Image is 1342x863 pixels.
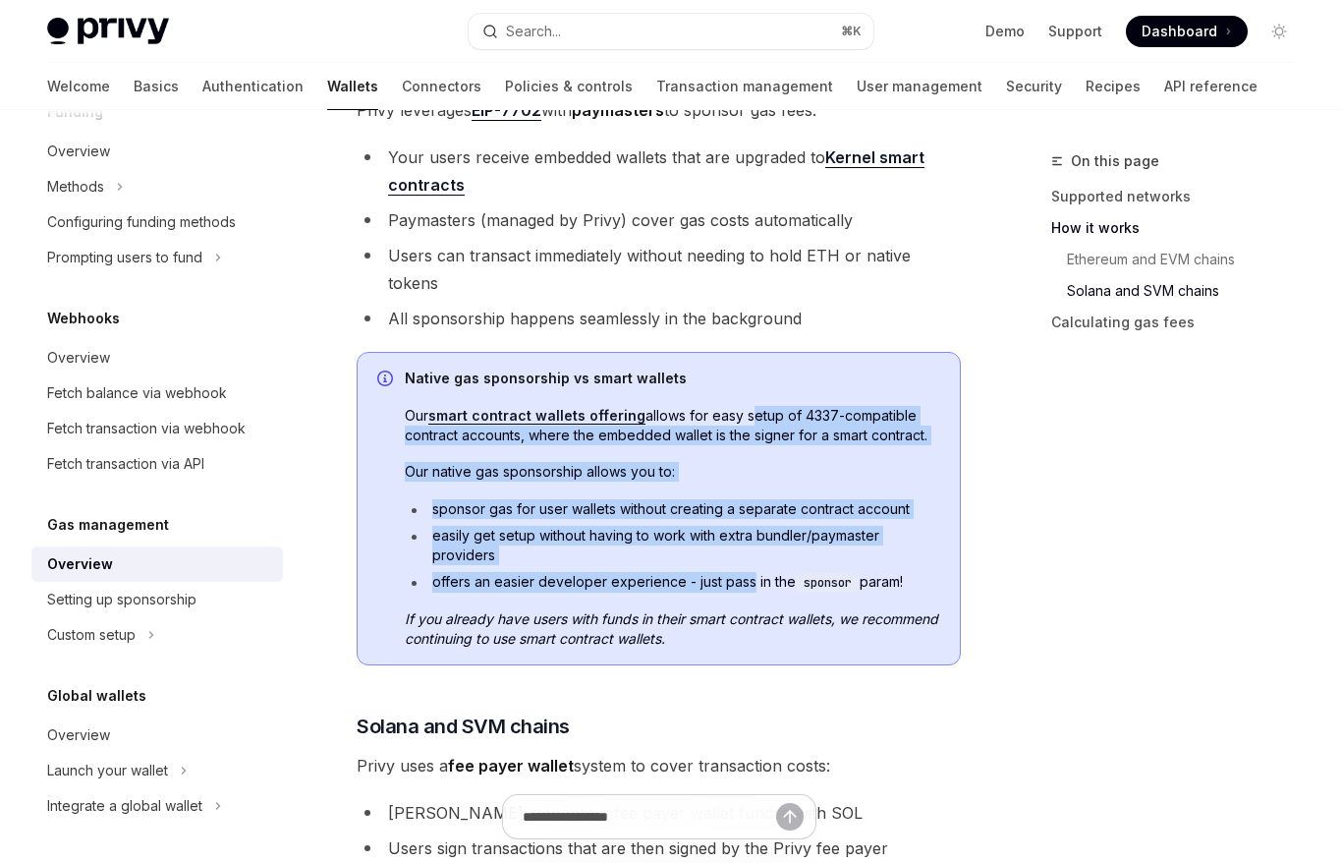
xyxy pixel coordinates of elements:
[472,100,541,121] a: EIP-7702
[47,63,110,110] a: Welcome
[1067,244,1311,275] a: Ethereum and EVM chains
[31,204,283,240] a: Configuring funding methods
[357,96,961,124] span: Privy leverages with to sponsor gas fees:
[841,24,862,39] span: ⌘ K
[405,499,940,519] li: sponsor gas for user wallets without creating a separate contract account
[47,794,202,818] div: Integrate a global wallet
[31,446,283,482] a: Fetch transaction via API
[1263,16,1295,47] button: Toggle dark mode
[505,63,633,110] a: Policies & controls
[377,371,397,390] svg: Info
[405,406,940,445] span: Our allows for easy setup of 4337-compatible contract accounts, where the embedded wallet is the ...
[202,63,304,110] a: Authentication
[1067,275,1311,307] a: Solana and SVM chains
[31,547,283,582] a: Overview
[1164,63,1258,110] a: API reference
[357,305,961,332] li: All sponsorship happens seamlessly in the background
[31,582,283,617] a: Setting up sponsorship
[448,756,574,776] strong: fee payer wallet
[357,144,961,199] li: Your users receive embedded wallets that are upgraded to
[357,242,961,297] li: Users can transact immediately without needing to hold ETH or native tokens
[47,723,110,747] div: Overview
[47,623,136,647] div: Custom setup
[47,18,169,45] img: light logo
[857,63,982,110] a: User management
[47,346,110,370] div: Overview
[1142,22,1217,41] span: Dashboard
[47,588,196,611] div: Setting up sponsorship
[47,552,113,576] div: Overview
[1048,22,1102,41] a: Support
[357,713,570,740] span: Solana and SVM chains
[357,206,961,234] li: Paymasters (managed by Privy) cover gas costs automatically
[469,14,874,49] button: Search...⌘K
[134,63,179,110] a: Basics
[796,573,860,593] code: sponsor
[1126,16,1248,47] a: Dashboard
[47,210,236,234] div: Configuring funding methods
[405,462,940,482] span: Our native gas sponsorship allows you to:
[1051,181,1311,212] a: Supported networks
[405,526,940,565] li: easily get setup without having to work with extra bundler/paymaster providers
[1071,149,1159,173] span: On this page
[47,307,120,330] h5: Webhooks
[405,370,687,386] strong: Native gas sponsorship vs smart wallets
[31,411,283,446] a: Fetch transaction via webhook
[405,610,938,647] em: If you already have users with funds in their smart contract wallets, we recommend continuing to ...
[47,452,204,476] div: Fetch transaction via API
[428,407,645,425] a: smart contract wallets offering
[402,63,481,110] a: Connectors
[357,752,961,779] span: Privy uses a system to cover transaction costs:
[31,375,283,411] a: Fetch balance via webhook
[47,684,146,708] h5: Global wallets
[47,513,169,537] h5: Gas management
[47,140,110,163] div: Overview
[572,100,664,120] strong: paymasters
[1006,63,1062,110] a: Security
[31,134,283,169] a: Overview
[405,572,940,593] li: offers an easier developer experience - just pass in the param!
[31,340,283,375] a: Overview
[1086,63,1141,110] a: Recipes
[47,417,246,440] div: Fetch transaction via webhook
[47,381,227,405] div: Fetch balance via webhook
[47,175,104,199] div: Methods
[31,718,283,753] a: Overview
[656,63,833,110] a: Transaction management
[327,63,378,110] a: Wallets
[506,20,561,43] div: Search...
[47,246,202,269] div: Prompting users to fund
[776,803,804,831] button: Send message
[985,22,1025,41] a: Demo
[47,759,168,782] div: Launch your wallet
[1051,307,1311,338] a: Calculating gas fees
[1051,212,1311,244] a: How it works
